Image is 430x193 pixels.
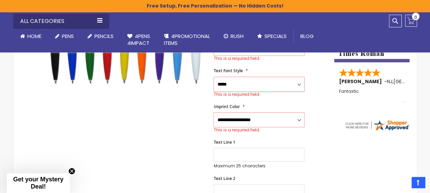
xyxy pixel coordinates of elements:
span: Pens [62,33,74,40]
span: 4Pens 4impact [127,33,150,47]
div: Get your Mystery Deal!Close teaser [7,173,70,193]
span: Rush [231,33,244,40]
a: 4Pens4impact [120,29,157,51]
span: Imprint Color [213,104,239,110]
div: All Categories [13,14,109,29]
span: NJ [387,78,392,85]
span: Home [27,33,41,40]
span: 0 [414,14,417,21]
span: Text Line 1 [213,139,235,145]
a: Pencils [81,29,120,44]
span: 4PROMOTIONAL ITEMS [164,33,210,47]
a: Rush [217,29,250,44]
a: Blog [294,29,321,44]
a: Pens [48,29,81,44]
div: This is a required field. [213,127,304,133]
span: Pencils [94,33,114,40]
span: Get your Mystery Deal! [13,176,63,190]
span: [PERSON_NAME] [339,78,384,85]
span: Text Font Style [213,68,243,74]
a: 4PROMOTIONALITEMS [157,29,217,51]
div: This is a required field. [213,92,304,97]
div: This is a required field. [213,56,304,61]
div: Fantastic [339,89,405,104]
a: 4pens.com certificate URL [344,127,410,133]
a: Home [13,29,48,44]
a: Top [412,177,425,188]
p: Maximum 25 characters [213,163,304,169]
span: Blog [300,33,314,40]
span: Text Line 2 [213,176,235,181]
a: 0 [405,15,417,27]
button: Close teaser [68,168,75,175]
span: Specials [264,33,287,40]
img: 4pens.com widget logo [344,119,410,131]
a: Specials [250,29,294,44]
